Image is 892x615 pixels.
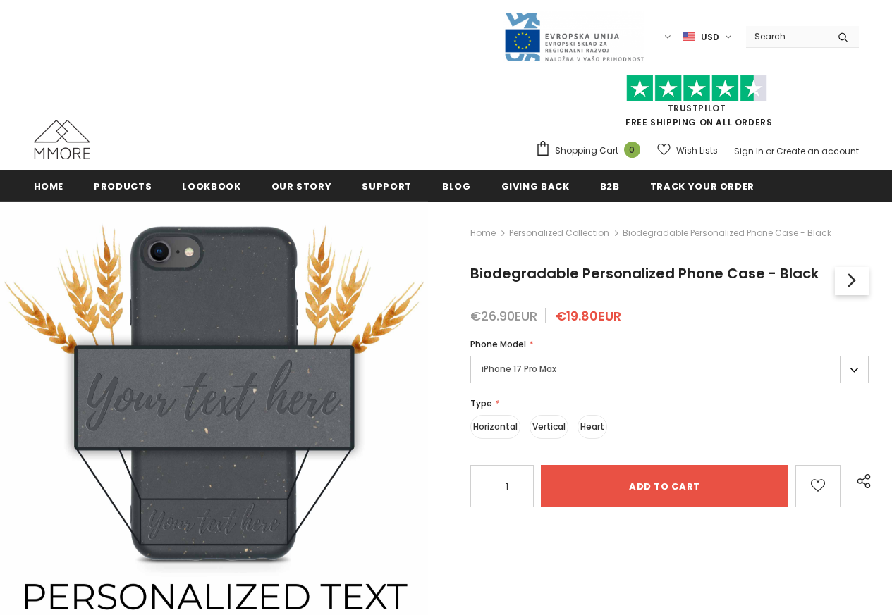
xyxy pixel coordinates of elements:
[362,170,412,201] a: support
[509,227,609,239] a: Personalized Collection
[34,120,90,159] img: MMORE Cases
[683,31,695,43] img: USD
[766,145,774,157] span: or
[535,140,647,161] a: Shopping Cart 0
[503,30,644,42] a: Javni Razpis
[600,180,620,193] span: B2B
[556,307,621,325] span: €19.80EUR
[657,138,718,163] a: Wish Lists
[626,75,767,102] img: Trust Pilot Stars
[535,81,859,128] span: FREE SHIPPING ON ALL ORDERS
[501,180,570,193] span: Giving back
[578,415,607,439] label: Heart
[182,170,240,201] a: Lookbook
[271,170,332,201] a: Our Story
[470,263,819,283] span: Biodegradable Personalized Phone Case - Black
[470,225,496,242] a: Home
[470,338,526,350] span: Phone Model
[470,397,492,409] span: Type
[650,170,754,201] a: Track your order
[650,180,754,193] span: Track your order
[442,180,471,193] span: Blog
[362,180,412,193] span: support
[734,145,764,157] a: Sign In
[624,142,640,158] span: 0
[776,145,859,157] a: Create an account
[600,170,620,201] a: B2B
[470,415,520,439] label: Horizontal
[470,356,869,383] label: iPhone 17 Pro Max
[555,144,618,158] span: Shopping Cart
[701,30,719,44] span: USD
[34,170,64,201] a: Home
[676,144,718,158] span: Wish Lists
[470,307,537,325] span: €26.90EUR
[442,170,471,201] a: Blog
[271,180,332,193] span: Our Story
[182,180,240,193] span: Lookbook
[503,11,644,63] img: Javni Razpis
[94,180,152,193] span: Products
[530,415,568,439] label: Vertical
[623,225,831,242] span: Biodegradable Personalized Phone Case - Black
[34,180,64,193] span: Home
[668,102,726,114] a: Trustpilot
[746,26,827,46] input: Search Site
[501,170,570,201] a: Giving back
[541,465,788,507] input: Add to cart
[94,170,152,201] a: Products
